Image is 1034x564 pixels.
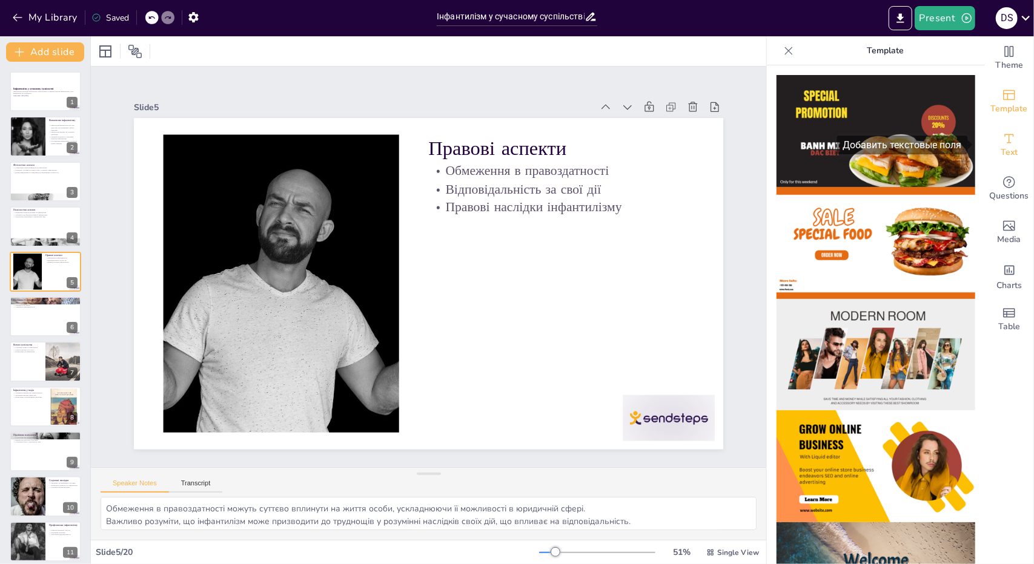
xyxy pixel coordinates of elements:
[13,166,78,169] p: Гормональні зміни впливають на інфантилізм
[985,167,1033,211] div: Get real-time input from your audience
[13,344,42,347] p: Вплив суспільства
[985,80,1033,123] div: Add ready made slides
[13,392,45,394] p: Спрощені уявлення про доросле життя
[985,36,1033,80] div: Change the overall theme
[10,162,81,202] div: 3
[480,89,719,491] div: Slide 5
[13,212,78,214] p: Емоційний розвиток впливає на інфантилізм
[49,482,78,484] p: Труднощі у встановленні стосунків
[13,439,78,441] p: Відмова від дорослих обов'язків
[777,75,975,187] img: thumb-1.png
[13,396,45,399] p: Вплив медіа на формування світогляду
[45,254,78,257] p: Правові аспекти
[13,302,78,304] p: Емоційна незрілість як характеристика інфантилізму
[67,187,78,198] div: 3
[996,7,1018,29] div: D S
[386,319,543,562] p: Правові аспекти
[13,389,45,392] p: Інфантилізм у медіа
[777,299,975,411] img: thumb-3.png
[169,479,223,493] button: Transcript
[67,412,78,423] div: 8
[63,547,78,558] div: 11
[991,102,1028,116] span: Template
[13,306,78,309] p: Уникнення відповідальності
[67,322,78,333] div: 6
[96,546,539,558] div: Slide 5 / 20
[996,6,1018,30] button: D S
[998,320,1020,333] span: Table
[995,59,1023,72] span: Theme
[1001,146,1018,159] span: Text
[10,252,81,292] div: 5
[10,341,81,381] div: 7
[13,433,78,437] p: Підліткова психологія
[717,548,759,557] span: Single View
[889,6,912,30] button: Export to PowerPoint
[49,534,78,536] p: Заохочення відповідальності
[101,497,757,530] textarea: Обмеження в правоздатності можуть суттєво вплинути на життя особи, ускладнюючи її можливості в юр...
[49,484,78,487] p: Професійна діяльність та інфантилізм
[13,347,42,349] p: Соціальні норми та інфантилізм
[843,139,962,151] font: Добавить текстовые поля
[339,292,488,530] p: Правові наслідки інфантилізму
[49,119,78,122] p: Визначення інфантилізму
[13,437,78,439] p: Підлітковий вік та формування особистості
[13,208,78,212] p: Психологічні аспекти
[10,297,81,336] div: 6
[67,97,78,108] div: 1
[67,457,78,468] div: 9
[668,546,697,558] div: 51 %
[996,279,1022,292] span: Charts
[985,123,1033,167] div: Add text boxes
[985,254,1033,298] div: Add charts and graphs
[13,95,78,97] p: Generated with [URL]
[49,135,78,139] p: Емоційна незрілість є ключовим аспектом інфантилізму
[13,163,78,167] p: Фізіологічні аспекти
[777,410,975,522] img: thumb-4.png
[67,232,78,243] div: 4
[13,351,42,353] p: Вплив медіа на інфантилізм
[67,142,78,153] div: 2
[45,257,78,259] p: Обмеження в правоздатності
[49,124,78,131] p: Інфантилізм визначається як стан дорослих, що проявляють дитячу поведінку
[10,476,81,516] div: 10
[798,36,973,65] p: Template
[13,169,78,171] p: Генетичні особливості грають роль у розвитку інфантилізму
[990,189,1029,203] span: Questions
[67,277,78,288] div: 5
[49,531,78,534] p: Підтримка автономії
[63,502,78,513] div: 10
[915,6,975,30] button: Present
[13,90,78,94] p: Презентація розглядає фізіологічні, психологічні та правові аспекти інфантилізму, його визначення...
[10,206,81,246] div: 4
[10,71,81,111] div: 1
[13,214,78,217] p: Залежність від батьків як фактор інфантилізму
[13,216,78,218] p: Недостатня соціалізація у підлітковому віці
[13,87,54,90] strong: Інфантилізм у сучасному суспільстві
[10,387,81,427] div: 8
[49,486,78,488] p: Соціальне функціонування
[437,8,585,25] input: Insert title
[985,298,1033,341] div: Add a table
[45,261,78,264] p: Правові наслідки інфантилізму
[128,44,142,59] span: Position
[49,131,78,135] p: Інфантилізм впливає на соціальну адаптацію
[356,301,504,540] p: Відповідальність за свої дії
[9,8,82,27] button: My Library
[96,42,115,61] div: Layout
[49,523,78,527] p: Профілактика інфантилізму
[777,187,975,299] img: thumb-2.png
[10,116,81,156] div: 2
[371,310,520,549] p: Обмеження в правоздатності
[49,140,78,144] p: Дослідження інфантилізму допомагає знайти рішення
[13,171,78,174] p: Вплив навколишнього середовища на формування особистості
[998,233,1021,246] span: Media
[13,298,78,302] p: Особливості інфантилізму
[6,42,84,62] button: Add slide
[13,349,42,352] p: Освітні системи та їх роль
[49,479,78,482] p: Соціальні наслідки
[45,259,78,261] p: Відповідальність за свої дії
[67,367,78,378] div: 7
[13,304,78,306] p: Залежність від інших
[13,394,45,396] p: Ідеалізація дитячих цінностей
